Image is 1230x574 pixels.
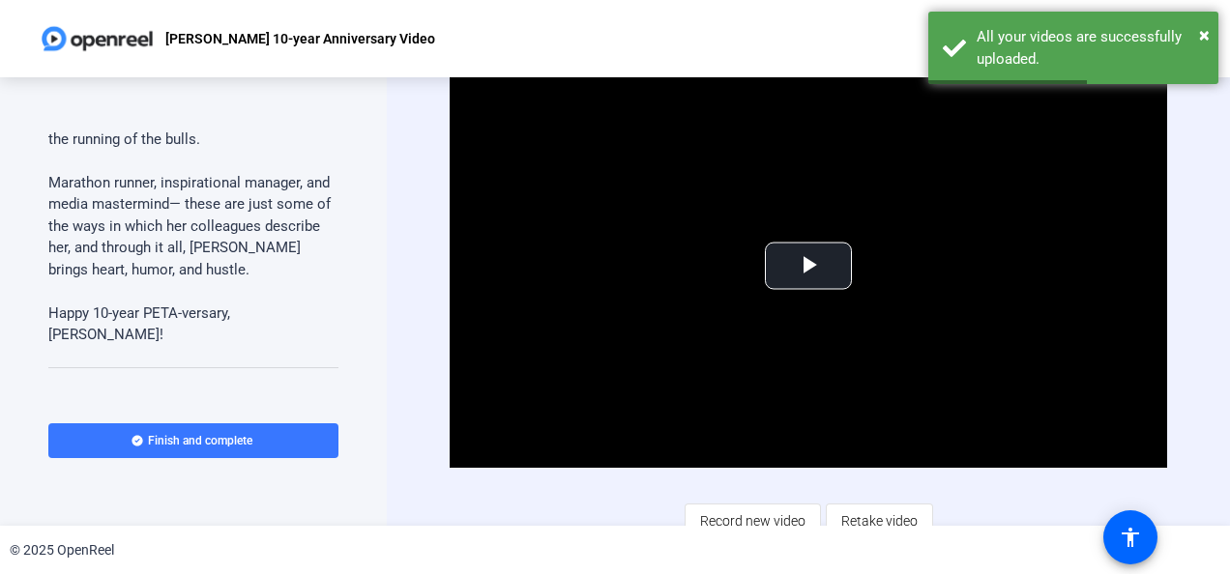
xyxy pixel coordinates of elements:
[685,503,821,538] button: Record new video
[1199,23,1210,46] span: ×
[1119,526,1142,549] mat-icon: accessibility
[48,172,338,281] p: Marathon runner , inspirational manage r, and media mastermind— these are just some of the ways i...
[48,302,338,346] p: Happy 10-year PETA-versary, [PERSON_NAME]!
[39,19,156,58] img: OpenReel logo
[826,503,933,538] button: Retake video
[165,27,435,50] p: [PERSON_NAME] 10-year Anniversary Video
[765,243,852,290] button: Play Video
[148,433,252,448] span: Finish and complete
[700,502,805,539] span: Record new video
[977,26,1204,70] div: All your videos are successfully uploaded.
[841,502,918,539] span: Retake video
[48,423,338,458] button: Finish and complete
[10,540,114,560] div: © 2025 OpenReel
[1199,20,1210,49] button: Close
[450,65,1166,468] div: Video Player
